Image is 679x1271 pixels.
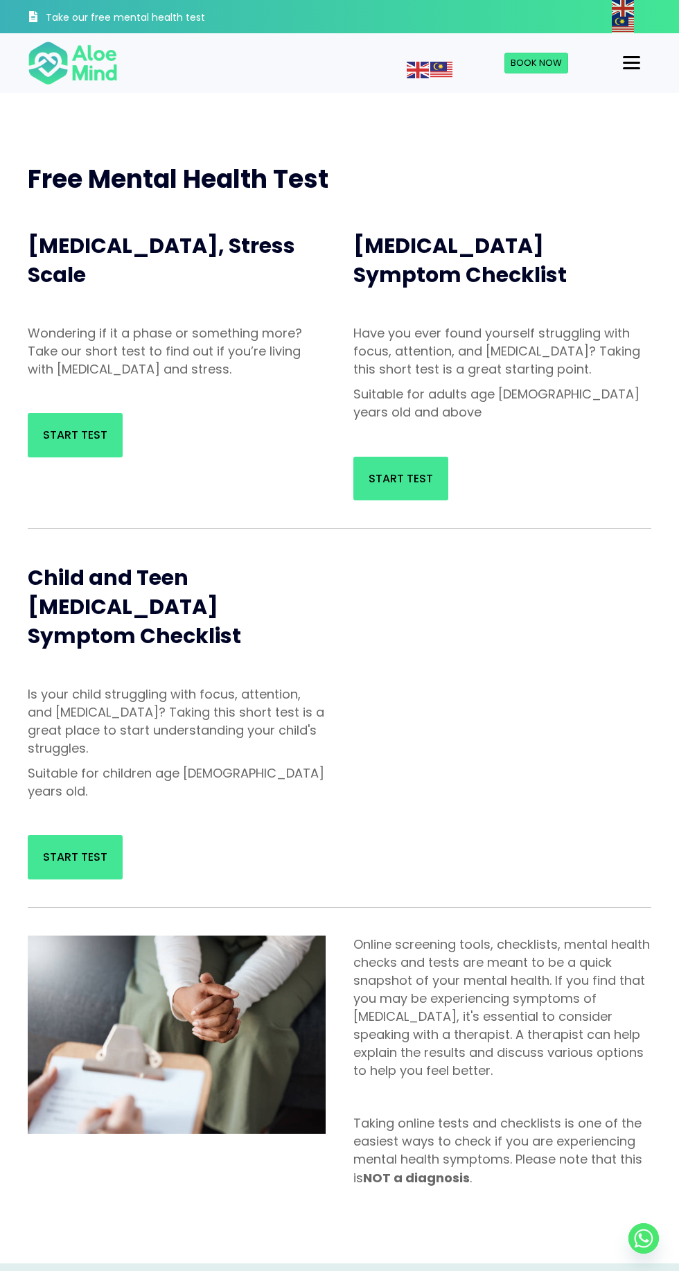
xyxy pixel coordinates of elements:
[28,685,326,757] p: Is your child struggling with focus, attention, and [MEDICAL_DATA]? Taking this short test is a g...
[353,1114,651,1186] p: Taking online tests and checklists is one of the easiest ways to check if you are experiencing me...
[43,849,107,865] span: Start Test
[28,764,326,800] p: Suitable for children age [DEMOGRAPHIC_DATA] years old.
[369,471,433,487] span: Start Test
[28,413,123,457] a: Start Test
[28,3,218,33] a: Take our free mental health test
[511,56,562,69] span: Book Now
[363,1169,470,1186] strong: NOT a diagnosis
[28,324,326,378] p: Wondering if it a phase or something more? Take our short test to find out if you’re living with ...
[353,324,651,378] p: Have you ever found yourself struggling with focus, attention, and [MEDICAL_DATA]? Taking this sh...
[617,51,646,75] button: Menu
[28,936,326,1134] img: Mental health test free
[353,385,651,421] p: Suitable for adults age [DEMOGRAPHIC_DATA] years old and above
[28,563,241,651] span: Child and Teen [MEDICAL_DATA] Symptom Checklist
[46,11,218,25] h3: Take our free mental health test
[28,40,118,86] img: Aloe mind Logo
[628,1223,659,1254] a: Whatsapp
[28,835,123,879] a: Start Test
[43,427,107,443] span: Start Test
[430,62,454,76] a: Malay
[407,62,430,76] a: English
[353,231,567,290] span: [MEDICAL_DATA] Symptom Checklist
[612,17,634,33] img: ms
[353,457,448,500] a: Start Test
[612,17,635,31] a: Malay
[407,62,429,78] img: en
[353,936,651,1080] p: Online screening tools, checklists, mental health checks and tests are meant to be a quick snapsh...
[430,62,452,78] img: ms
[504,53,568,73] a: Book Now
[28,231,295,290] span: [MEDICAL_DATA], Stress Scale
[612,1,635,15] a: English
[28,161,328,197] span: Free Mental Health Test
